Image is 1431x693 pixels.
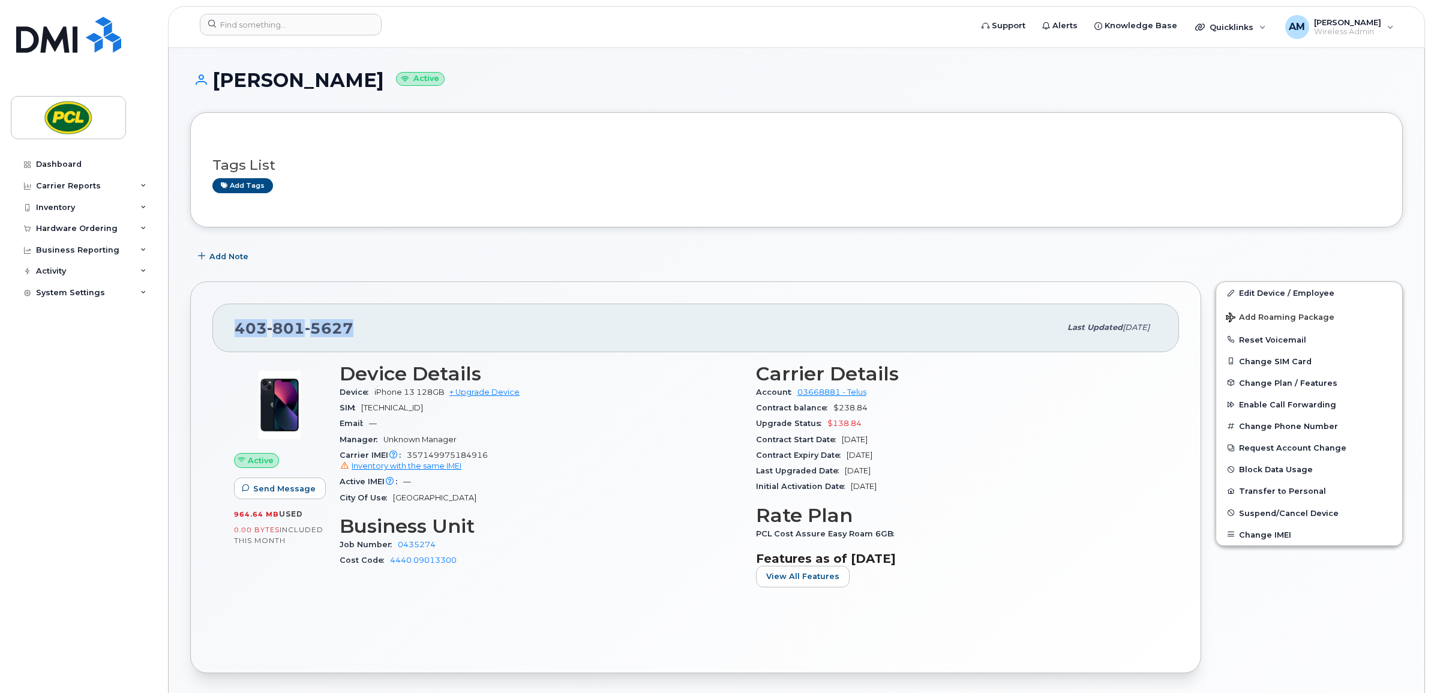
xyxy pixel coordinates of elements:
span: — [403,477,411,486]
span: Inventory with the same IMEI [352,461,461,470]
a: 0435274 [398,540,436,549]
span: PCL Cost Assure Easy Roam 6GB [756,529,900,538]
span: Email [340,419,369,428]
span: City Of Use [340,493,393,502]
span: 964.64 MB [234,510,279,518]
span: 0.00 Bytes [234,526,280,534]
span: included this month [234,525,323,545]
span: [DATE] [842,435,868,444]
img: image20231002-4137094-11ngalm.jpeg [244,369,316,441]
span: [TECHNICAL_ID] [361,403,423,412]
button: Block Data Usage [1216,458,1402,480]
span: Last updated [1067,323,1123,332]
span: $138.84 [827,419,862,428]
a: Edit Device / Employee [1216,282,1402,304]
span: [DATE] [1123,323,1150,332]
span: used [279,509,303,518]
a: 03668881 - Telus [797,388,866,397]
button: Change SIM Card [1216,350,1402,372]
button: View All Features [756,566,850,587]
a: 4440.09013300 [390,556,457,565]
a: + Upgrade Device [449,388,520,397]
span: [GEOGRAPHIC_DATA] [393,493,476,502]
span: Active IMEI [340,477,403,486]
span: Manager [340,435,383,444]
button: Suspend/Cancel Device [1216,502,1402,524]
button: Enable Call Forwarding [1216,394,1402,415]
h3: Features as of [DATE] [756,551,1158,566]
h3: Carrier Details [756,363,1158,385]
span: Change Plan / Features [1239,378,1337,387]
span: Add Roaming Package [1226,313,1334,324]
button: Change Plan / Features [1216,372,1402,394]
span: Device [340,388,374,397]
h3: Business Unit [340,515,742,537]
button: Transfer to Personal [1216,480,1402,502]
span: Contract Start Date [756,435,842,444]
button: Request Account Change [1216,437,1402,458]
h3: Tags List [212,158,1381,173]
button: Change IMEI [1216,524,1402,545]
button: Add Roaming Package [1216,304,1402,329]
button: Reset Voicemail [1216,329,1402,350]
span: Active [248,455,274,466]
h1: [PERSON_NAME] [190,70,1403,91]
span: Contract Expiry Date [756,451,847,460]
span: Contract balance [756,403,833,412]
a: Add tags [212,178,273,193]
span: Carrier IMEI [340,451,407,460]
span: Suspend/Cancel Device [1239,508,1339,517]
span: Unknown Manager [383,435,457,444]
span: iPhone 13 128GB [374,388,445,397]
span: Job Number [340,540,398,549]
span: Cost Code [340,556,390,565]
a: Inventory with the same IMEI [340,461,461,470]
button: Change Phone Number [1216,415,1402,437]
span: Send Message [253,483,316,494]
button: Add Note [190,245,259,267]
span: 357149975184916 [340,451,742,472]
span: Initial Activation Date [756,482,851,491]
span: 5627 [305,319,353,337]
button: Send Message [234,478,326,499]
span: Last Upgraded Date [756,466,845,475]
span: Account [756,388,797,397]
span: [DATE] [847,451,872,460]
span: [DATE] [845,466,871,475]
span: 801 [267,319,305,337]
span: View All Features [766,571,839,582]
span: Add Note [209,251,248,262]
span: $238.84 [833,403,868,412]
span: — [369,419,377,428]
span: Enable Call Forwarding [1239,400,1336,409]
span: SIM [340,403,361,412]
span: 403 [235,319,353,337]
span: [DATE] [851,482,877,491]
small: Active [396,72,445,86]
h3: Rate Plan [756,505,1158,526]
h3: Device Details [340,363,742,385]
span: Upgrade Status [756,419,827,428]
